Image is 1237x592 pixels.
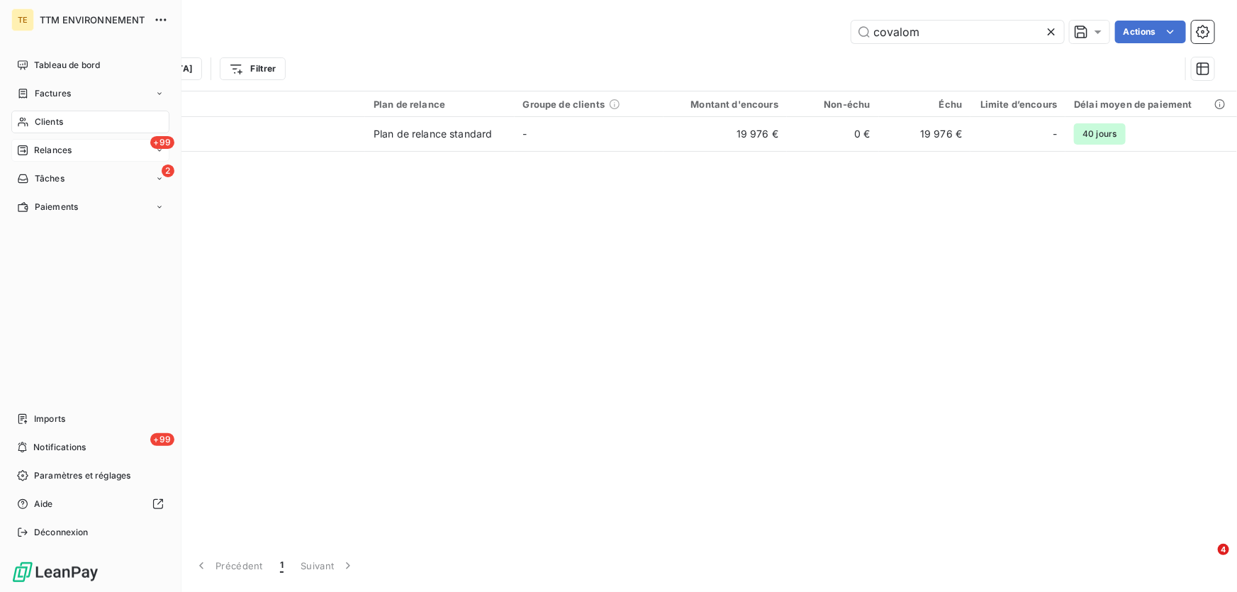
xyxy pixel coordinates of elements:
[523,128,527,140] span: -
[374,127,493,141] div: Plan de relance standard
[40,14,145,26] span: TTM ENVIRONNEMENT
[220,57,285,80] button: Filtrer
[34,469,130,482] span: Paramètres et réglages
[35,172,65,185] span: Tâches
[523,99,605,110] span: Groupe de clients
[1053,127,1057,141] span: -
[672,99,778,110] div: Montant d'encours
[35,87,71,100] span: Factures
[34,526,89,539] span: Déconnexion
[851,21,1064,43] input: Rechercher
[1218,544,1229,555] span: 4
[664,117,787,151] td: 19 976 €
[374,99,506,110] div: Plan de relance
[787,117,879,151] td: 0 €
[150,136,174,149] span: +99
[272,551,292,581] button: 1
[34,498,53,510] span: Aide
[795,99,871,110] div: Non-échu
[11,493,169,515] a: Aide
[1189,544,1223,578] iframe: Intercom live chat
[292,551,364,581] button: Suivant
[879,117,971,151] td: 19 976 €
[11,9,34,31] div: TE
[162,164,174,177] span: 2
[1074,123,1125,145] span: 40 jours
[34,144,72,157] span: Relances
[1115,21,1186,43] button: Actions
[98,134,357,148] span: 411COVALOM
[34,59,100,72] span: Tableau de bord
[186,551,272,581] button: Précédent
[35,116,63,128] span: Clients
[280,559,284,573] span: 1
[35,201,78,213] span: Paiements
[33,441,86,454] span: Notifications
[979,99,1057,110] div: Limite d’encours
[888,99,963,110] div: Échu
[11,561,99,583] img: Logo LeanPay
[1074,99,1228,110] div: Délai moyen de paiement
[150,433,174,446] span: +99
[34,413,65,425] span: Imports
